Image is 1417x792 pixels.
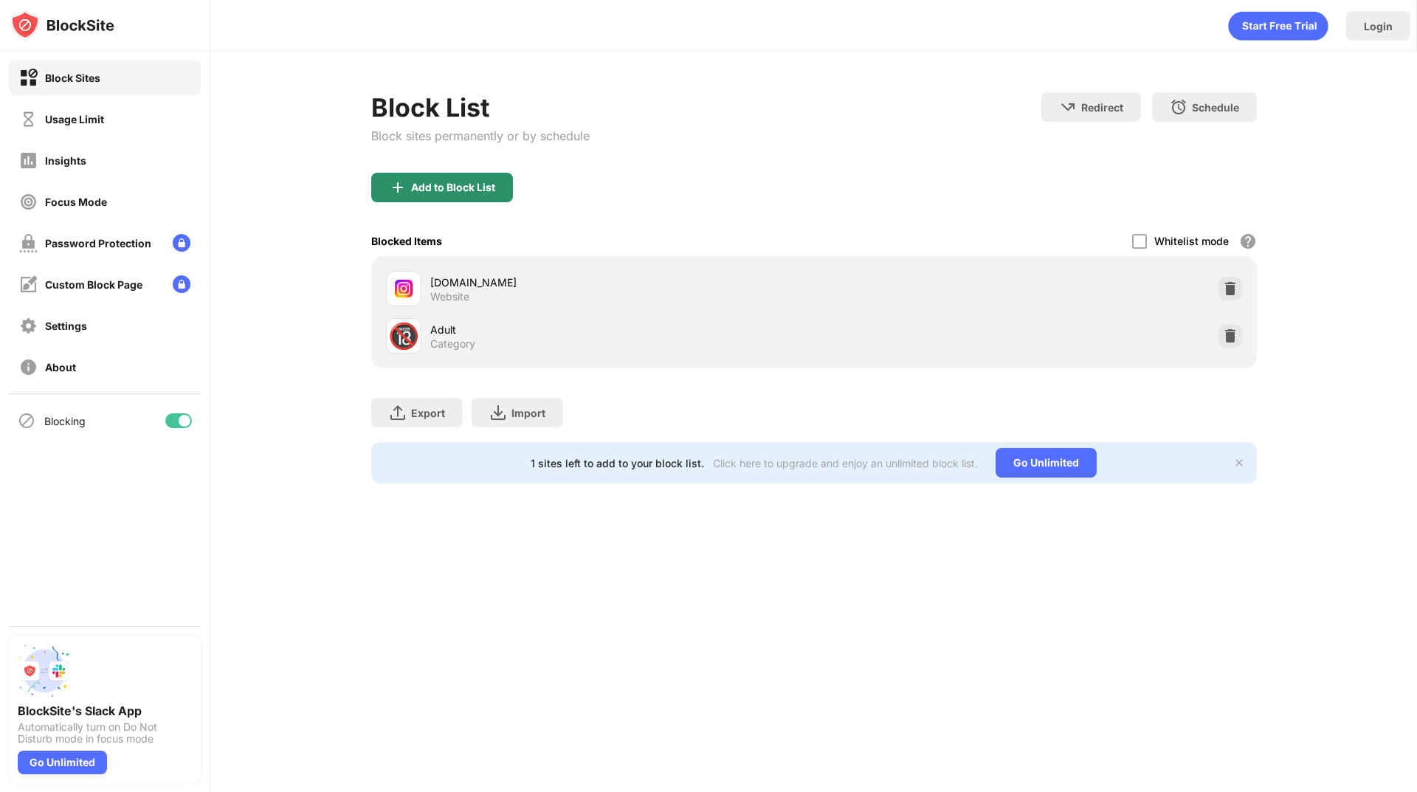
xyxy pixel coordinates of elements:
[1192,101,1239,114] div: Schedule
[173,234,190,252] img: lock-menu.svg
[1364,20,1393,32] div: Login
[395,280,413,297] img: favicons
[411,407,445,419] div: Export
[531,457,704,469] div: 1 sites left to add to your block list.
[10,10,114,40] img: logo-blocksite.svg
[18,703,192,718] div: BlockSite's Slack App
[19,193,38,211] img: focus-off.svg
[45,113,104,125] div: Usage Limit
[19,110,38,128] img: time-usage-off.svg
[1228,11,1328,41] div: animation
[996,448,1097,478] div: Go Unlimited
[19,151,38,170] img: insights-off.svg
[371,235,442,247] div: Blocked Items
[19,69,38,87] img: block-on.svg
[18,412,35,430] img: blocking-icon.svg
[45,361,76,373] div: About
[430,337,475,351] div: Category
[430,322,814,337] div: Adult
[45,196,107,208] div: Focus Mode
[430,290,469,303] div: Website
[1081,101,1123,114] div: Redirect
[173,275,190,293] img: lock-menu.svg
[371,128,590,143] div: Block sites permanently or by schedule
[1154,235,1229,247] div: Whitelist mode
[371,92,590,123] div: Block List
[45,237,151,249] div: Password Protection
[45,154,86,167] div: Insights
[18,751,107,774] div: Go Unlimited
[1233,457,1245,469] img: x-button.svg
[19,358,38,376] img: about-off.svg
[511,407,545,419] div: Import
[19,234,38,252] img: password-protection-off.svg
[18,644,71,698] img: push-slack.svg
[411,182,495,193] div: Add to Block List
[19,317,38,335] img: settings-off.svg
[44,415,86,427] div: Blocking
[19,275,38,294] img: customize-block-page-off.svg
[388,321,419,351] div: 🔞
[45,278,142,291] div: Custom Block Page
[713,457,978,469] div: Click here to upgrade and enjoy an unlimited block list.
[430,275,814,290] div: [DOMAIN_NAME]
[45,320,87,332] div: Settings
[18,721,192,745] div: Automatically turn on Do Not Disturb mode in focus mode
[45,72,100,84] div: Block Sites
